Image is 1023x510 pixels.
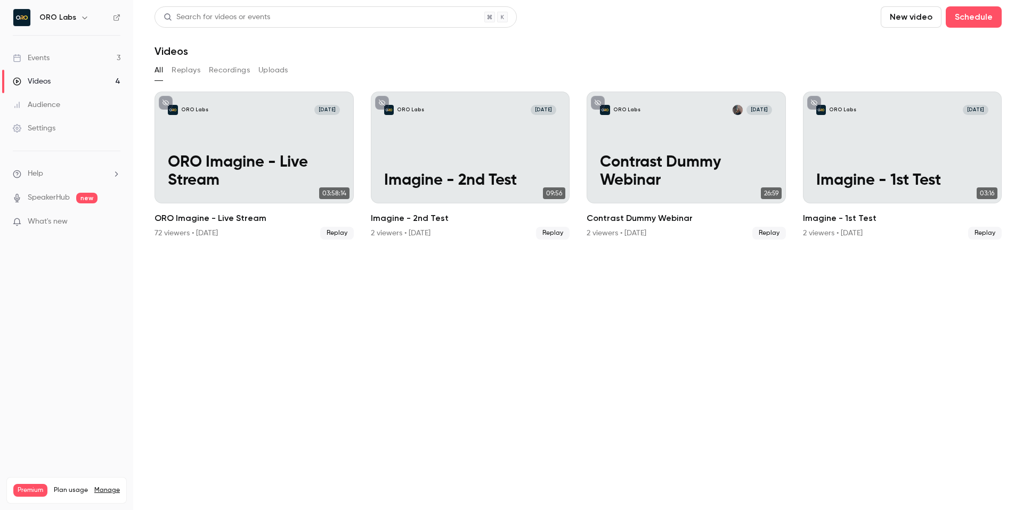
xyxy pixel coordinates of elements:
[384,172,556,190] p: Imagine - 2nd Test
[155,45,188,57] h1: Videos
[155,62,163,79] button: All
[384,105,394,115] img: Imagine - 2nd Test
[375,96,389,110] button: unpublished
[881,6,941,28] button: New video
[803,212,1002,225] h2: Imagine - 1st Test
[613,106,640,113] p: ORO Labs
[733,105,743,115] img: Kelli Stanley
[977,187,997,199] span: 03:16
[803,228,863,238] div: 2 viewers • [DATE]
[531,105,556,115] span: [DATE]
[155,92,354,240] a: ORO Imagine - Live StreamORO Labs[DATE]ORO Imagine - Live Stream03:58:14ORO Imagine - Live Stream...
[13,76,51,87] div: Videos
[28,216,68,227] span: What's new
[13,168,120,179] li: help-dropdown-opener
[587,92,786,240] li: Contrast Dummy Webinar
[371,228,431,238] div: 2 viewers • [DATE]
[319,187,350,199] span: 03:58:14
[168,154,340,190] p: ORO Imagine - Live Stream
[807,96,821,110] button: unpublished
[968,227,1002,240] span: Replay
[587,212,786,225] h2: Contrast Dummy Webinar
[54,486,88,495] span: Plan usage
[155,92,1002,240] ul: Videos
[13,100,60,110] div: Audience
[600,105,610,115] img: Contrast Dummy Webinar
[155,228,218,238] div: 72 viewers • [DATE]
[397,106,424,113] p: ORO Labs
[155,6,1002,504] section: Videos
[108,217,120,227] iframe: Noticeable Trigger
[816,105,826,115] img: Imagine - 1st Test
[761,187,782,199] span: 26:59
[94,486,120,495] a: Manage
[371,212,570,225] h2: Imagine - 2nd Test
[829,106,856,113] p: ORO Labs
[155,92,354,240] li: ORO Imagine - Live Stream
[172,62,200,79] button: Replays
[168,105,178,115] img: ORO Imagine - Live Stream
[543,187,565,199] span: 09:56
[536,227,570,240] span: Replay
[600,154,772,190] p: Contrast Dummy Webinar
[164,12,270,23] div: Search for videos or events
[803,92,1002,240] a: Imagine - 1st TestORO Labs[DATE]Imagine - 1st Test03:16Imagine - 1st Test2 viewers • [DATE]Replay
[371,92,570,240] li: Imagine - 2nd Test
[371,92,570,240] a: Imagine - 2nd TestORO Labs[DATE]Imagine - 2nd Test09:56Imagine - 2nd Test2 viewers • [DATE]Replay
[314,105,340,115] span: [DATE]
[946,6,1002,28] button: Schedule
[76,193,98,203] span: new
[591,96,605,110] button: unpublished
[13,53,50,63] div: Events
[587,92,786,240] a: Contrast Dummy WebinarORO LabsKelli Stanley[DATE]Contrast Dummy Webinar26:59Contrast Dummy Webina...
[746,105,772,115] span: [DATE]
[320,227,354,240] span: Replay
[209,62,250,79] button: Recordings
[28,192,70,203] a: SpeakerHub
[39,12,76,23] h6: ORO Labs
[159,96,173,110] button: unpublished
[13,9,30,26] img: ORO Labs
[587,228,646,238] div: 2 viewers • [DATE]
[752,227,786,240] span: Replay
[155,212,354,225] h2: ORO Imagine - Live Stream
[803,92,1002,240] li: Imagine - 1st Test
[28,168,43,179] span: Help
[13,484,47,497] span: Premium
[816,172,988,190] p: Imagine - 1st Test
[13,123,55,134] div: Settings
[963,105,988,115] span: [DATE]
[181,106,208,113] p: ORO Labs
[258,62,288,79] button: Uploads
